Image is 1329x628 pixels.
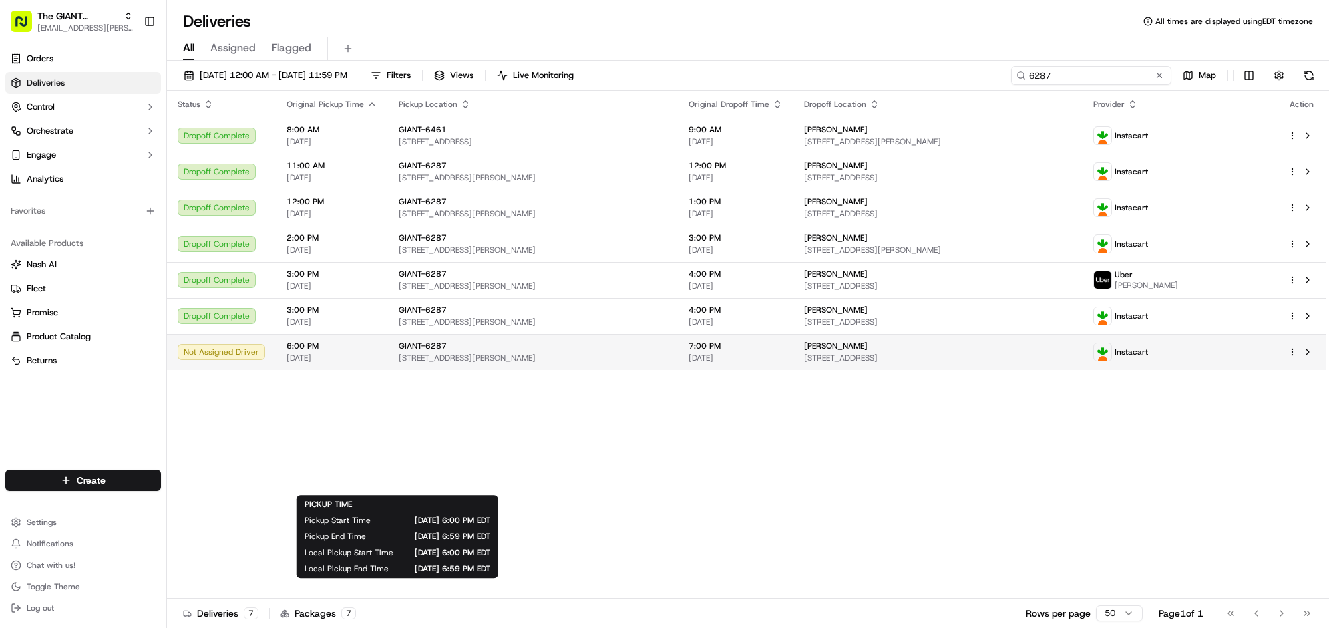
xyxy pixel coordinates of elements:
[178,66,353,85] button: [DATE] 12:00 AM - [DATE] 11:59 PM
[5,599,161,617] button: Log out
[244,607,258,619] div: 7
[287,196,377,207] span: 12:00 PM
[287,124,377,135] span: 8:00 AM
[27,259,57,271] span: Nash AI
[1115,202,1148,213] span: Instacart
[37,23,133,33] button: [EMAIL_ADDRESS][PERSON_NAME][DOMAIN_NAME]
[689,305,783,315] span: 4:00 PM
[689,353,783,363] span: [DATE]
[27,53,53,65] span: Orders
[27,149,56,161] span: Engage
[689,124,783,135] span: 9:00 AM
[399,172,667,183] span: [STREET_ADDRESS][PERSON_NAME]
[399,341,447,351] span: GIANT-6287
[804,232,868,243] span: [PERSON_NAME]
[5,513,161,532] button: Settings
[387,531,490,542] span: [DATE] 6:59 PM EDT
[1094,199,1111,216] img: profile_instacart_ahold_partner.png
[287,208,377,219] span: [DATE]
[5,326,161,347] button: Product Catalog
[287,245,377,255] span: [DATE]
[5,577,161,596] button: Toggle Theme
[1288,99,1316,110] div: Action
[804,208,1073,219] span: [STREET_ADDRESS]
[5,556,161,575] button: Chat with us!
[305,499,352,510] span: PICKUP TIME
[280,607,356,620] div: Packages
[305,515,371,526] span: Pickup Start Time
[27,355,57,367] span: Returns
[5,254,161,275] button: Nash AI
[27,77,65,89] span: Deliveries
[399,305,447,315] span: GIANT-6287
[287,317,377,327] span: [DATE]
[1093,99,1125,110] span: Provider
[399,281,667,291] span: [STREET_ADDRESS][PERSON_NAME]
[5,144,161,166] button: Engage
[11,355,156,367] a: Returns
[1094,343,1111,361] img: profile_instacart_ahold_partner.png
[1177,66,1222,85] button: Map
[513,69,574,82] span: Live Monitoring
[1115,347,1148,357] span: Instacart
[11,307,156,319] a: Promise
[37,9,118,23] button: The GIANT Company
[287,136,377,147] span: [DATE]
[5,534,161,553] button: Notifications
[804,269,868,279] span: [PERSON_NAME]
[804,196,868,207] span: [PERSON_NAME]
[287,160,377,171] span: 11:00 AM
[27,125,73,137] span: Orchestrate
[77,474,106,487] span: Create
[183,40,194,56] span: All
[27,307,58,319] span: Promise
[415,547,490,558] span: [DATE] 6:00 PM EDT
[689,245,783,255] span: [DATE]
[387,69,411,82] span: Filters
[287,305,377,315] span: 3:00 PM
[1094,307,1111,325] img: profile_instacart_ahold_partner.png
[399,353,667,363] span: [STREET_ADDRESS][PERSON_NAME]
[1115,311,1148,321] span: Instacart
[804,124,868,135] span: [PERSON_NAME]
[450,69,473,82] span: Views
[5,168,161,190] a: Analytics
[5,278,161,299] button: Fleet
[5,120,161,142] button: Orchestrate
[5,200,161,222] div: Favorites
[305,531,366,542] span: Pickup End Time
[804,353,1073,363] span: [STREET_ADDRESS]
[305,563,389,574] span: Local Pickup End Time
[689,341,783,351] span: 7:00 PM
[399,208,667,219] span: [STREET_ADDRESS][PERSON_NAME]
[11,331,156,343] a: Product Catalog
[94,344,162,355] a: Powered byPylon
[1011,66,1171,85] input: Type to search
[45,259,169,270] div: We're available if you need us!
[11,283,156,295] a: Fleet
[399,232,447,243] span: GIANT-6287
[399,160,447,171] span: GIANT-6287
[27,517,57,528] span: Settings
[27,331,91,343] span: Product Catalog
[399,196,447,207] span: GIANT-6287
[272,40,311,56] span: Flagged
[27,283,46,295] span: Fleet
[287,232,377,243] span: 2:00 PM
[410,563,490,574] span: [DATE] 6:59 PM EDT
[1094,235,1111,253] img: profile_instacart_ahold_partner.png
[5,232,161,254] div: Available Products
[27,312,102,325] span: Knowledge Base
[399,99,457,110] span: Pickup Location
[210,40,256,56] span: Assigned
[804,172,1073,183] span: [STREET_ADDRESS]
[227,250,243,266] button: Start new chat
[399,317,667,327] span: [STREET_ADDRESS][PERSON_NAME]
[1159,607,1203,620] div: Page 1 of 1
[804,160,868,171] span: [PERSON_NAME]
[108,307,220,331] a: 💻API Documentation
[287,172,377,183] span: [DATE]
[178,99,200,110] span: Status
[399,245,667,255] span: [STREET_ADDRESS][PERSON_NAME]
